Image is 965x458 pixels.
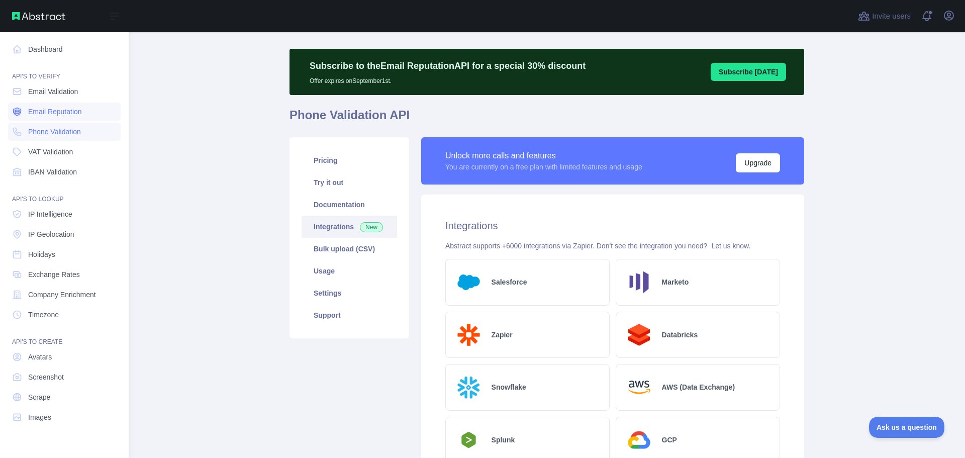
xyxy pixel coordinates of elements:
[872,11,911,22] span: Invite users
[662,435,677,445] h2: GCP
[8,286,121,304] a: Company Enrichment
[445,162,642,172] div: You are currently on a free plan with limited features and usage
[8,183,121,203] div: API'S TO LOOKUP
[624,425,654,455] img: Logo
[28,269,80,280] span: Exchange Rates
[8,348,121,366] a: Avatars
[454,267,484,297] img: Logo
[492,382,526,392] h2: Snowflake
[662,330,698,340] h2: Databricks
[8,82,121,101] a: Email Validation
[624,373,654,402] img: Logo
[856,8,913,24] button: Invite users
[8,60,121,80] div: API'S TO VERIFY
[302,304,397,326] a: Support
[8,163,121,181] a: IBAN Validation
[302,149,397,171] a: Pricing
[624,267,654,297] img: Logo
[711,242,750,250] a: Let us know.
[360,222,383,232] span: New
[8,306,121,324] a: Timezone
[28,229,74,239] span: IP Geolocation
[28,352,52,362] span: Avatars
[869,417,945,438] iframe: Toggle Customer Support
[28,86,78,97] span: Email Validation
[736,153,780,172] button: Upgrade
[302,282,397,304] a: Settings
[445,241,780,251] div: Abstract supports +6000 integrations via Zapier. Don't see the integration you need?
[454,429,484,451] img: Logo
[8,143,121,161] a: VAT Validation
[28,249,55,259] span: Holidays
[8,205,121,223] a: IP Intelligence
[8,408,121,426] a: Images
[454,373,484,402] img: Logo
[28,127,81,137] span: Phone Validation
[302,216,397,238] a: Integrations New
[624,320,654,350] img: Logo
[28,107,82,117] span: Email Reputation
[28,209,72,219] span: IP Intelligence
[8,245,121,263] a: Holidays
[302,260,397,282] a: Usage
[8,225,121,243] a: IP Geolocation
[302,171,397,194] a: Try it out
[28,290,96,300] span: Company Enrichment
[8,265,121,284] a: Exchange Rates
[8,103,121,121] a: Email Reputation
[302,238,397,260] a: Bulk upload (CSV)
[8,123,121,141] a: Phone Validation
[445,219,780,233] h2: Integrations
[492,435,515,445] h2: Splunk
[492,277,527,287] h2: Salesforce
[310,73,586,85] p: Offer expires on September 1st.
[662,382,735,392] h2: AWS (Data Exchange)
[28,392,50,402] span: Scrape
[492,330,513,340] h2: Zapier
[12,12,65,20] img: Abstract API
[445,150,642,162] div: Unlock more calls and features
[8,326,121,346] div: API'S TO CREATE
[8,368,121,386] a: Screenshot
[302,194,397,216] a: Documentation
[28,310,59,320] span: Timezone
[289,107,804,131] h1: Phone Validation API
[662,277,689,287] h2: Marketo
[28,372,64,382] span: Screenshot
[711,63,786,81] button: Subscribe [DATE]
[28,147,73,157] span: VAT Validation
[8,388,121,406] a: Scrape
[28,412,51,422] span: Images
[454,320,484,350] img: Logo
[310,59,586,73] p: Subscribe to the Email Reputation API for a special 30 % discount
[28,167,77,177] span: IBAN Validation
[8,40,121,58] a: Dashboard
